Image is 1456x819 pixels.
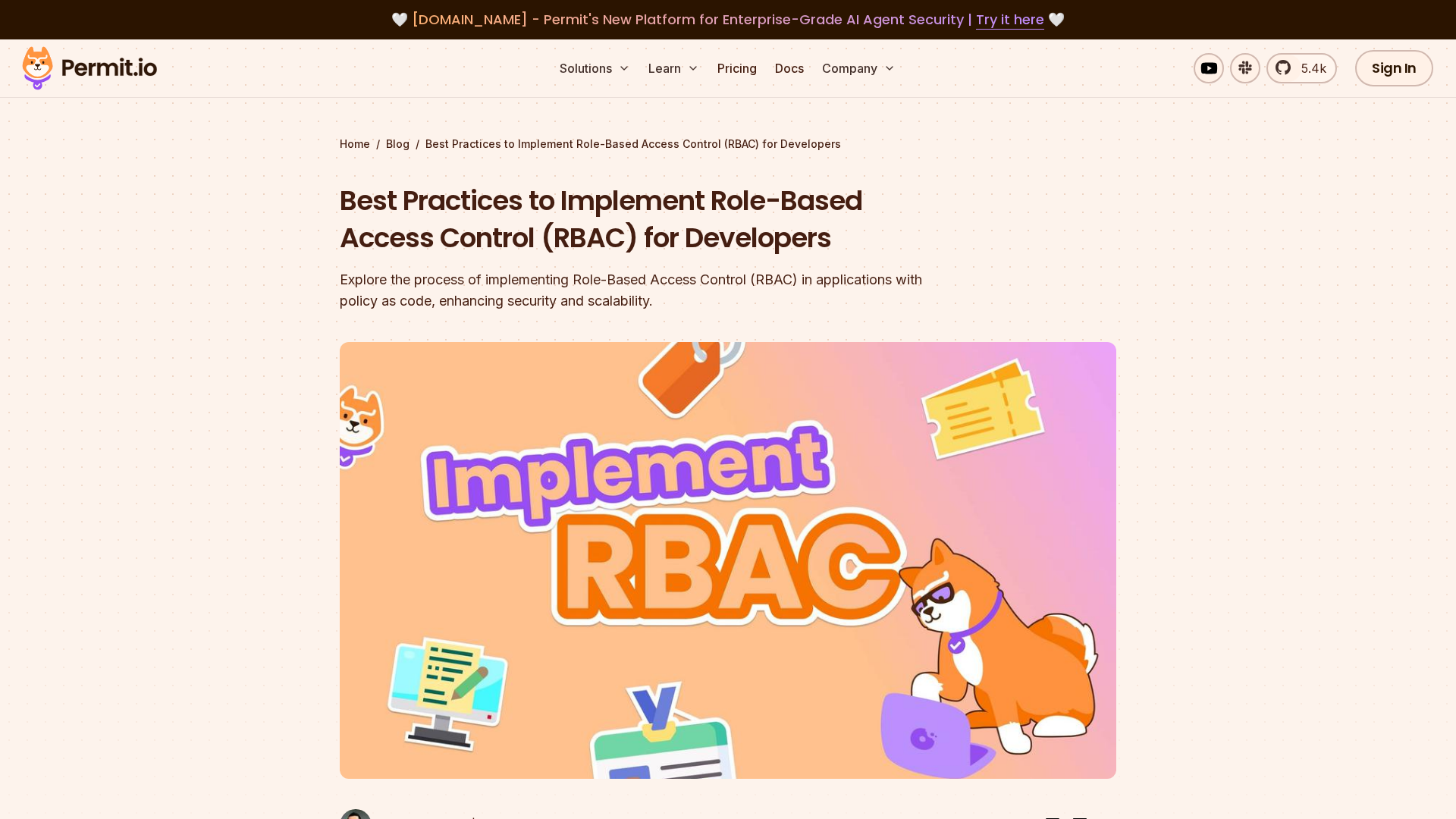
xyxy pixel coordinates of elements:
[15,42,164,94] img: Permit logo
[554,53,636,83] button: Solutions
[1292,59,1326,77] span: 5.4k
[412,10,1044,29] span: [DOMAIN_NAME] - Permit's New Platform for Enterprise-Grade AI Agent Security |
[386,136,409,152] a: Blog
[816,53,902,83] button: Company
[769,53,810,83] a: Docs
[36,9,1420,30] div: 🤍 🤍
[1355,50,1433,86] a: Sign In
[340,136,370,152] a: Home
[976,10,1044,30] a: Try it here
[340,269,922,312] div: Explore the process of implementing Role-Based Access Control (RBAC) in applications with policy ...
[1266,53,1337,83] a: 5.4k
[340,182,922,257] h1: Best Practices to Implement Role-Based Access Control (RBAC) for Developers
[340,136,1116,152] div: / /
[642,53,705,83] button: Learn
[711,53,763,83] a: Pricing
[340,342,1116,779] img: Best Practices to Implement Role-Based Access Control (RBAC) for Developers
